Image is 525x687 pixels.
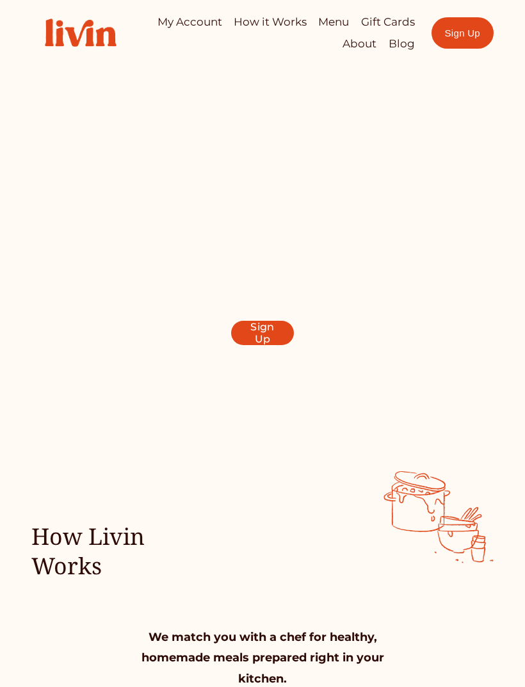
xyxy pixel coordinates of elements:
[361,11,415,33] a: Gift Cards
[31,522,200,581] h2: How Livin Works
[157,11,222,33] a: My Account
[318,11,349,33] a: Menu
[141,630,387,686] strong: We match you with a chef for healthy, homemade meals prepared right in your kitchen.
[156,172,377,247] span: Take Back Your Evenings
[432,17,494,49] a: Sign Up
[231,321,295,345] a: Sign Up
[343,33,376,54] a: About
[105,265,420,307] span: Find a local chef who prepares customized, healthy meals in your kitchen
[234,11,307,33] a: How it Works
[31,5,130,60] img: Livin
[389,33,415,54] a: Blog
